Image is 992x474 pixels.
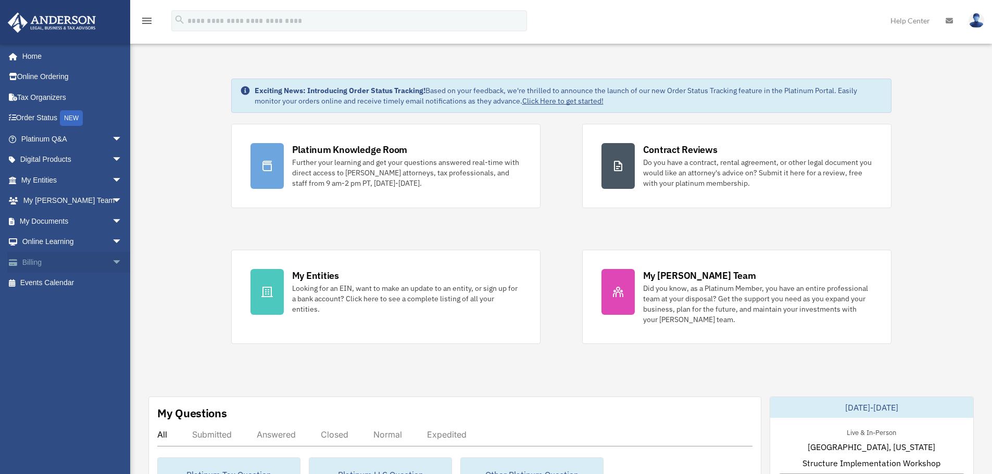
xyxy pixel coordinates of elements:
[231,124,541,208] a: Platinum Knowledge Room Further your learning and get your questions answered real-time with dire...
[969,13,984,28] img: User Pic
[231,250,541,344] a: My Entities Looking for an EIN, want to make an update to an entity, or sign up for a bank accoun...
[157,429,167,440] div: All
[112,232,133,253] span: arrow_drop_down
[7,67,138,87] a: Online Ordering
[7,87,138,108] a: Tax Organizers
[770,397,973,418] div: [DATE]-[DATE]
[808,441,935,453] span: [GEOGRAPHIC_DATA], [US_STATE]
[141,15,153,27] i: menu
[257,429,296,440] div: Answered
[373,429,402,440] div: Normal
[582,124,891,208] a: Contract Reviews Do you have a contract, rental agreement, or other legal document you would like...
[7,108,138,129] a: Order StatusNEW
[112,190,133,212] span: arrow_drop_down
[427,429,467,440] div: Expedited
[292,157,521,188] div: Further your learning and get your questions answered real-time with direct access to [PERSON_NAM...
[321,429,348,440] div: Closed
[582,250,891,344] a: My [PERSON_NAME] Team Did you know, as a Platinum Member, you have an entire professional team at...
[141,18,153,27] a: menu
[292,283,521,314] div: Looking for an EIN, want to make an update to an entity, or sign up for a bank account? Click her...
[255,86,425,95] strong: Exciting News: Introducing Order Status Tracking!
[7,211,138,232] a: My Documentsarrow_drop_down
[7,46,133,67] a: Home
[292,143,408,156] div: Platinum Knowledge Room
[7,170,138,190] a: My Entitiesarrow_drop_down
[838,426,905,437] div: Live & In-Person
[112,252,133,273] span: arrow_drop_down
[112,149,133,171] span: arrow_drop_down
[522,96,604,106] a: Click Here to get started!
[643,283,872,325] div: Did you know, as a Platinum Member, you have an entire professional team at your disposal? Get th...
[802,457,940,469] span: Structure Implementation Workshop
[643,157,872,188] div: Do you have a contract, rental agreement, or other legal document you would like an attorney's ad...
[157,405,227,421] div: My Questions
[7,149,138,170] a: Digital Productsarrow_drop_down
[643,143,718,156] div: Contract Reviews
[7,190,138,211] a: My [PERSON_NAME] Teamarrow_drop_down
[7,232,138,252] a: Online Learningarrow_drop_down
[174,14,185,25] i: search
[292,269,339,282] div: My Entities
[112,129,133,150] span: arrow_drop_down
[60,110,83,126] div: NEW
[192,429,232,440] div: Submitted
[7,273,138,293] a: Events Calendar
[7,252,138,273] a: Billingarrow_drop_down
[5,12,99,33] img: Anderson Advisors Platinum Portal
[643,269,756,282] div: My [PERSON_NAME] Team
[7,129,138,149] a: Platinum Q&Aarrow_drop_down
[112,211,133,232] span: arrow_drop_down
[255,85,883,106] div: Based on your feedback, we're thrilled to announce the launch of our new Order Status Tracking fe...
[112,170,133,191] span: arrow_drop_down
